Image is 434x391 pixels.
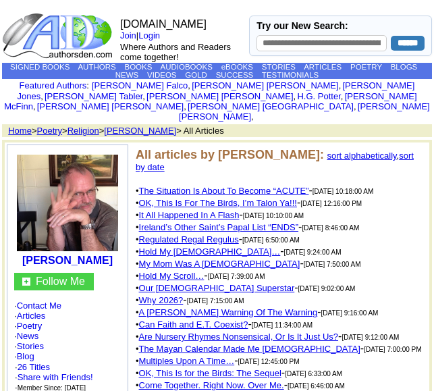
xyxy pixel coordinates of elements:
[92,80,188,90] a: [PERSON_NAME] Falco
[254,113,255,121] font: i
[298,285,356,292] font: [DATE] 9:02:00 AM
[20,80,89,90] font: :
[139,380,284,390] a: Come Together. Right Now. Over Me.
[139,234,239,244] a: Regulated Regal Regulus
[136,222,298,232] font: •
[4,80,429,122] font: , , , , , , , , , ,
[342,334,399,341] font: [DATE] 9:12:00 AM
[120,18,207,30] font: [DOMAIN_NAME]
[136,319,248,330] font: •
[391,63,418,71] a: BLOGS
[120,30,136,41] a: Join
[341,82,342,90] font: i
[139,332,338,342] a: Are Nursery Rhymes Nonsensical, Or Is It Just Us?
[296,93,297,101] font: i
[304,63,342,71] a: ARTICLES
[124,63,152,71] a: BOOKS
[288,382,345,390] font: [DATE] 6:46:00 AM
[186,103,188,111] font: i
[138,30,160,41] a: Login
[78,63,115,71] a: AUTHORS
[136,148,324,161] b: All articles by [PERSON_NAME]:
[136,259,300,269] font: •
[136,332,338,342] font: •
[216,71,254,79] a: SUCCESS
[139,246,281,257] a: Hold My [DEMOGRAPHIC_DATA]…
[139,259,300,269] a: My Mom Was A [DEMOGRAPHIC_DATA]
[136,380,284,390] font: •
[120,30,165,41] font: |
[139,186,309,196] a: The Situation Is About To Become “ACUTE”
[179,101,430,122] a: [PERSON_NAME] [PERSON_NAME]
[136,344,360,354] font: •
[136,210,239,220] font: •
[313,188,373,195] font: [DATE] 10:18:00 AM
[22,278,30,286] img: gc.jpg
[136,368,281,378] font: •
[321,309,379,317] font: [DATE] 9:16:00 AM
[17,155,118,251] img: 211017.jpeg
[8,126,32,136] a: Home
[161,63,213,71] a: AUDIOBOOKS
[18,372,93,382] a: Share with Friends!
[17,311,46,321] a: Articles
[256,20,348,31] label: Try our New Search:
[139,198,297,208] a: OK, This Is For The Birds, I’m Talon Ya!!!
[136,283,294,293] font: •
[10,63,70,71] a: SIGNED BOOKS
[188,101,354,111] a: [PERSON_NAME] [GEOGRAPHIC_DATA]
[136,186,309,196] font: •
[147,71,176,79] a: VIDEOS
[350,63,382,71] a: POETRY
[17,321,43,331] a: Poetry
[243,212,304,219] font: [DATE] 10:10:00 AM
[120,42,231,62] font: Where Authors and Readers come together!
[17,331,39,341] a: News
[302,224,359,232] font: [DATE] 8:46:00 AM
[221,63,253,71] a: eBOOKS
[20,80,87,90] a: Featured Authors
[2,12,115,59] img: logo_ad.gif
[185,71,207,79] a: GOLD
[327,151,397,161] a: sort alphabetically
[262,63,296,71] a: STORIES
[343,93,344,101] font: i
[192,80,338,90] a: [PERSON_NAME] [PERSON_NAME]
[262,71,319,79] a: TESTIMONIALS
[139,210,240,220] a: It All Happened In A Flash
[145,93,146,101] font: i
[136,246,280,257] font: •
[297,91,340,101] a: H.G. Potter
[136,295,183,305] font: •
[139,307,318,317] a: A [PERSON_NAME] Warning Of The Warning
[300,200,362,207] font: [DATE] 12:16:00 PM
[4,91,416,111] a: [PERSON_NAME] McFinn
[139,295,184,305] a: Why 2026?
[238,358,300,365] font: [DATE] 12:45:00 PM
[139,368,281,378] a: OK, This Is for the Birds: The Sequel
[104,126,176,136] a: [PERSON_NAME]
[136,198,297,208] font: •
[187,297,244,305] font: [DATE] 7:15:00 AM
[17,301,61,311] a: Contact Me
[22,255,113,266] a: [PERSON_NAME]
[139,271,205,281] a: Hold My Scroll…
[36,276,85,287] a: Follow Me
[136,356,234,366] font: •
[136,271,204,281] font: •
[67,126,99,136] a: Religion
[356,103,358,111] font: i
[3,126,224,136] font: > > > > All Articles
[17,341,44,351] a: Stories
[208,273,265,280] font: [DATE] 7:39:00 AM
[139,344,360,354] a: The Mayan Calendar Made Me [DEMOGRAPHIC_DATA]
[17,351,34,361] a: Blog
[242,236,300,244] font: [DATE] 6:50:00 AM
[45,91,142,101] a: [PERSON_NAME] Tabler
[136,151,414,172] a: sort by date
[37,101,184,111] a: [PERSON_NAME] [PERSON_NAME]
[43,93,45,101] font: i
[190,82,192,90] font: i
